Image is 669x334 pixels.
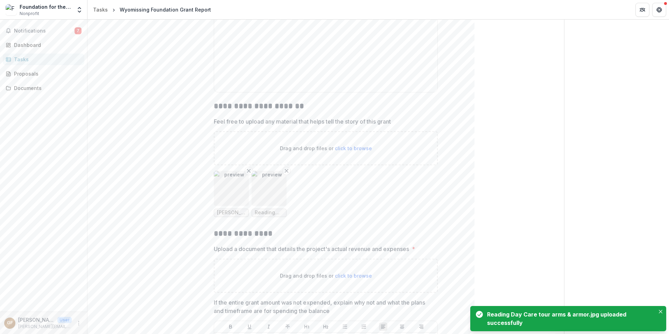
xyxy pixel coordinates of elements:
button: Align Right [417,322,425,331]
button: Open entity switcher [75,3,84,17]
button: Remove File [245,167,253,175]
p: Drag and drop files or [280,272,372,279]
button: Notifications7 [3,25,84,36]
button: Heading 1 [303,322,311,331]
p: [PERSON_NAME][EMAIL_ADDRESS][PERSON_NAME][DOMAIN_NAME] [18,323,72,330]
div: Remove Filepreview[PERSON_NAME] 1st Graders Arb tour.jpg [214,171,249,217]
span: Reading Day Care tour arms & armor.jpg [255,210,283,216]
span: 7 [75,27,82,34]
div: Wyomissing Foundation Grant Report [120,6,211,13]
button: Italicize [265,322,273,331]
button: Ordered List [360,322,368,331]
button: Close [656,307,665,316]
button: Underline [245,322,254,331]
div: Foundation for the [GEOGRAPHIC_DATA] [20,3,72,11]
span: click to browse [335,273,372,279]
a: Tasks [90,5,111,15]
div: Reading Day Care tour arms & armor.jpg uploaded successfully [487,310,652,327]
p: Drag and drop files or [280,145,372,152]
p: [PERSON_NAME] [18,316,55,323]
p: Feel free to upload any material that helps tell the story of this grant [214,117,391,126]
img: Foundation for the Reading Public Museum [6,4,17,15]
a: Documents [3,82,84,94]
span: Notifications [14,28,75,34]
button: Get Help [652,3,666,17]
a: Tasks [3,54,84,65]
p: User [57,317,72,323]
img: preview [214,171,249,206]
a: Dashboard [3,39,84,51]
a: Proposals [3,68,84,79]
button: Partners [635,3,649,17]
button: Strike [283,322,292,331]
button: Bullet List [341,322,349,331]
button: Remove File [282,167,291,175]
span: click to browse [335,145,372,151]
span: [PERSON_NAME] 1st Graders Arb tour.jpg [217,210,246,216]
div: Dashboard [14,41,79,49]
p: If the entire grant amount was not expended, explain why not and what the plans and timeframe are... [214,298,434,315]
span: Nonprofit [20,11,39,17]
div: Documents [14,84,79,92]
button: More [75,319,83,327]
button: Align Left [379,322,387,331]
nav: breadcrumb [90,5,214,15]
button: Heading 2 [322,322,330,331]
div: Tasks [93,6,108,13]
div: Notifications-bottom-right [467,303,669,334]
p: Upload a document that details the project's actual revenue and expenses [214,245,409,253]
div: Tasks [14,56,79,63]
div: Remove FilepreviewReading Day Care tour arms & armor.jpg [252,171,287,217]
img: preview [252,171,287,206]
button: Align Center [398,322,406,331]
div: Proposals [14,70,79,77]
button: Bold [226,322,235,331]
div: Geoff Fleming [7,321,13,325]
